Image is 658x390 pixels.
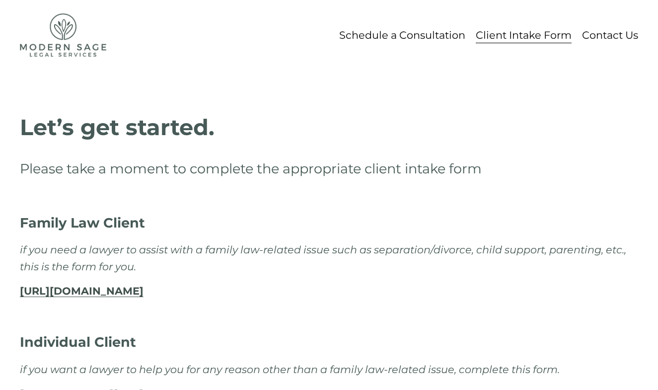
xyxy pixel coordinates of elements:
a: Schedule a Consultation [339,26,465,44]
em: if you want a lawyer to help you for any reason other than a family law-related issue, complete t... [20,363,560,376]
a: Contact Us [582,26,638,44]
strong: Individual Client [20,334,136,350]
a: [URL][DOMAIN_NAME] [20,285,144,297]
a: Client Intake Form [476,26,572,44]
em: if you need a lawyer to assist with a family law-related issue such as separation/divorce, child ... [20,243,629,272]
strong: Let’s get started. [20,114,215,141]
span: Please take a moment to complete the appropriate client intake form [20,160,482,177]
img: Modern Sage Legal Services [20,13,107,57]
strong: Family Law Client [20,215,145,231]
